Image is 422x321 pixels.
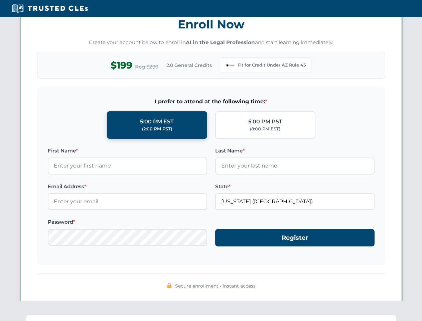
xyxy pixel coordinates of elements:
[166,62,212,69] span: 2.0 General Credits
[48,147,207,155] label: First Name
[238,62,306,69] span: Fit for Credit Under AZ Rule 45
[48,97,375,106] span: I prefer to attend at the following time:
[111,58,132,73] span: $199
[167,283,172,288] img: 🔒
[48,183,207,191] label: Email Address
[48,218,207,226] label: Password
[48,193,207,210] input: Enter your email
[215,229,375,247] button: Register
[215,157,375,174] input: Enter your last name
[10,3,90,13] img: Trusted CLEs
[215,193,375,210] input: Arizona (AZ)
[226,61,235,70] img: Arizona Bar
[215,147,375,155] label: Last Name
[48,157,207,174] input: Enter your first name
[186,39,255,45] strong: AI in the Legal Profession
[37,14,385,35] h3: Enroll Now
[135,63,158,71] span: Reg $299
[250,126,280,132] div: (8:00 PM EST)
[175,282,256,290] span: Secure enrollment • Instant access
[215,183,375,191] label: State
[142,126,172,132] div: (2:00 PM PST)
[140,117,174,126] div: 5:00 PM EST
[37,39,385,46] p: Create your account below to enroll in and start learning immediately.
[248,117,282,126] div: 5:00 PM PST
